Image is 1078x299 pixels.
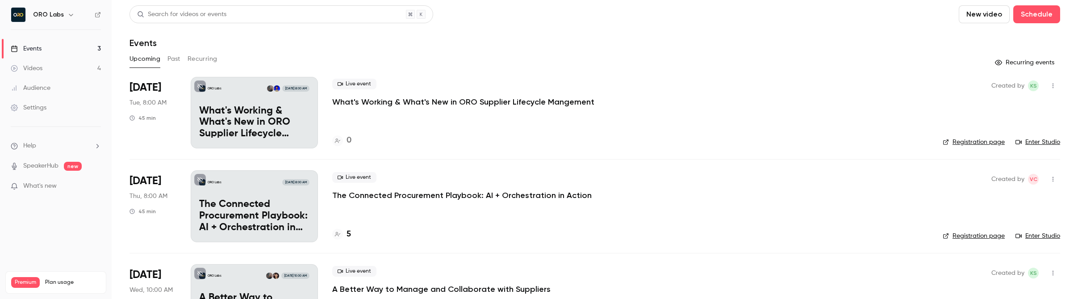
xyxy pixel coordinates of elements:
span: [DATE] 10:00 AM [281,273,309,279]
img: Kelli Stanley [266,273,272,279]
span: Vlad Croitoru [1028,174,1039,185]
span: Created by [991,174,1024,185]
span: new [64,162,82,171]
div: Search for videos or events [137,10,226,19]
div: Oct 14 Tue, 10:00 AM (America/Chicago) [130,77,176,148]
a: What's Working & What's New in ORO Supplier Lifecycle MangementORO LabsHrishi KaikiniKelli Stanle... [191,77,318,148]
a: Registration page [943,138,1005,147]
span: [DATE] 8:00 AM [282,85,309,92]
span: Created by [991,80,1024,91]
button: Recurring [188,52,217,66]
p: What's Working & What's New in ORO Supplier Lifecycle Mangement [199,105,309,140]
span: Live event [332,266,376,277]
span: Live event [332,79,376,89]
span: KS [1030,268,1037,278]
span: Live event [332,172,376,183]
button: Upcoming [130,52,160,66]
a: Enter Studio [1015,232,1060,240]
div: Events [11,44,42,53]
span: VC [1030,174,1037,185]
span: Premium [11,277,40,288]
h1: Events [130,38,157,48]
a: Enter Studio [1015,138,1060,147]
span: KS [1030,80,1037,91]
div: Videos [11,64,42,73]
a: SpeakerHub [23,161,58,171]
span: Tue, 8:00 AM [130,98,167,107]
span: Help [23,141,36,151]
span: [DATE] [130,268,161,282]
button: Past [167,52,180,66]
a: A Better Way to Manage and Collaborate with Suppliers [332,284,551,295]
p: The Connected Procurement Playbook: AI + Orchestration in Action [199,199,309,233]
button: Schedule [1013,5,1060,23]
h6: ORO Labs [33,10,64,19]
div: 45 min [130,208,156,215]
a: What's Working & What's New in ORO Supplier Lifecycle Mangement [332,97,594,107]
a: The Connected Procurement Playbook: AI + Orchestration in Action [332,190,592,201]
li: help-dropdown-opener [11,141,101,151]
div: Audience [11,84,50,93]
button: Recurring events [991,55,1060,70]
span: Thu, 8:00 AM [130,192,167,201]
span: Kelli Stanley [1028,268,1039,278]
button: New video [959,5,1010,23]
h4: 0 [347,135,351,147]
div: Oct 16 Thu, 11:00 AM (America/Detroit) [130,170,176,242]
span: What's new [23,181,57,191]
span: Kelli Stanley [1028,80,1039,91]
img: Hrishi Kaikini [274,85,280,92]
div: 45 min [130,114,156,122]
a: 5 [332,228,351,240]
span: [DATE] [130,174,161,188]
iframe: Noticeable Trigger [90,182,101,190]
span: Plan usage [45,279,100,286]
img: Kelli Stanley [267,85,273,92]
a: Registration page [943,232,1005,240]
p: ORO Labs [208,86,221,91]
img: ORO Labs [11,8,25,22]
p: ORO Labs [208,180,221,185]
span: [DATE] [130,80,161,95]
div: Settings [11,103,46,112]
span: Created by [991,268,1024,278]
img: Aniketh Narayanan [273,273,279,279]
p: ORO Labs [208,274,221,278]
h4: 5 [347,228,351,240]
span: [DATE] 8:00 AM [282,179,309,185]
span: Wed, 10:00 AM [130,286,173,295]
a: The Connected Procurement Playbook: AI + Orchestration in ActionORO Labs[DATE] 8:00 AMThe Connect... [191,170,318,242]
a: 0 [332,135,351,147]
